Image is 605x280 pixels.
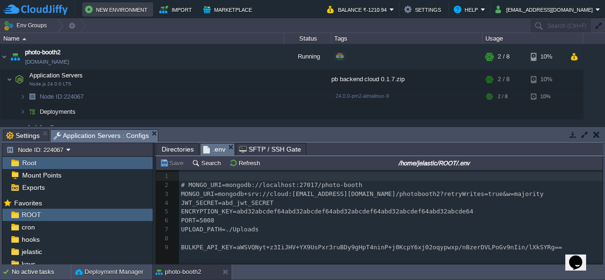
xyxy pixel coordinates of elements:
[25,48,60,57] a: photo-booth2
[28,71,84,79] span: Application Servers
[162,144,194,155] span: Directories
[13,70,26,89] img: AMDAwAAAACH5BAEAAAAALAAAAAABAAEAAAICRAEAOw==
[26,104,39,119] img: AMDAwAAAACH5BAEAAAAALAAAAAABAAEAAAICRAEAOw==
[12,264,71,280] div: No active tasks
[0,44,8,69] img: AMDAwAAAACH5BAEAAAAALAAAAAABAAEAAAICRAEAOw==
[1,33,284,44] div: Name
[39,93,85,101] a: Node ID:224067
[156,181,171,190] div: 2
[181,226,259,233] span: UPLOAD_PATH=./Uploads
[327,4,389,15] button: Balance ₹-1210.94
[3,19,50,32] button: Env Groups
[336,93,389,99] span: 24.0.0-pm2-almalinux-9
[20,247,43,256] a: jelastic
[181,190,544,197] span: MONGO_URI=mongodb+srv://cloud:[EMAIL_ADDRESS][DOMAIN_NAME]/photobooth2?retryWrites=true&w=majority
[498,119,510,145] div: 0 / 8
[75,267,143,277] button: Deployment Manager
[483,33,583,44] div: Usage
[531,44,562,69] div: 10%
[85,4,150,15] button: New Environment
[159,4,195,15] button: Import
[284,44,331,69] div: Running
[12,199,43,207] a: Favorites
[39,93,85,101] span: 224067
[7,70,12,89] img: AMDAwAAAACH5BAEAAAAALAAAAAABAAEAAAICRAEAOw==
[160,159,186,167] button: Save
[203,4,255,15] button: Marketplace
[192,159,224,167] button: Search
[156,172,171,181] div: 1
[498,89,508,104] div: 2 / 8
[181,181,363,188] span: # MONGO_URI=mongodb://localhost:27017/photo-booth
[20,89,26,104] img: AMDAwAAAACH5BAEAAAAALAAAAAABAAEAAAICRAEAOw==
[53,130,149,142] span: Application Servers : Configs
[181,217,214,224] span: PORT=5008
[156,190,171,199] div: 3
[156,225,171,234] div: 7
[40,93,64,100] span: Node ID:
[20,223,36,231] a: cron
[0,119,8,145] img: AMDAwAAAACH5BAEAAAAALAAAAAABAAEAAAICRAEAOw==
[156,216,171,225] div: 6
[284,119,331,145] div: Stopped
[531,89,562,104] div: 10%
[332,33,482,44] div: Tags
[6,145,66,154] button: Node ID: 224067
[9,44,22,69] img: AMDAwAAAACH5BAEAAAAALAAAAAABAAEAAAICRAEAOw==
[20,260,37,268] a: keys
[39,108,77,116] a: Deployments
[181,208,473,215] span: ENCRYPTION_KEY=abd32abcdef64abd32abcdef64abd32abcdef64abd32abcdef64abd32abcde64
[454,4,481,15] button: Help
[20,235,41,244] a: hooks
[498,70,510,89] div: 2 / 8
[404,4,444,15] button: Settings
[565,242,596,271] iframe: chat widget
[22,38,26,40] img: AMDAwAAAACH5BAEAAAAALAAAAAABAAEAAAICRAEAOw==
[531,119,562,145] div: 9%
[285,33,331,44] div: Status
[156,199,171,208] div: 4
[203,144,225,155] span: .env
[531,70,562,89] div: 10%
[20,211,43,219] a: ROOT
[6,130,40,141] span: Settings
[20,171,63,179] a: Mount Points
[181,199,274,206] span: JWT_SECRET=abd_jwt_SECRET
[156,207,171,216] div: 5
[20,159,38,167] a: Root
[25,57,69,67] a: [DOMAIN_NAME]
[181,244,562,251] span: BULKPE_API_KEY=aWSVQNyt+z3IiJHV+YX9UsPxr3ruBDy9gHpT4ninP+j0KcpY6xj02oqypwxp/nBzerDVLPoGv9nIin/lXk...
[20,183,46,192] a: Exports
[156,243,171,252] div: 9
[156,267,201,277] button: photo-booth2
[156,234,171,243] div: 8
[495,4,596,15] button: [EMAIL_ADDRESS][DOMAIN_NAME]
[26,89,39,104] img: AMDAwAAAACH5BAEAAAAALAAAAAABAAEAAAICRAEAOw==
[498,44,510,69] div: 2 / 8
[29,81,71,87] span: Node.js 24.0.0 LTS
[28,72,84,79] a: Application ServersNode.js 24.0.0 LTS
[239,144,301,155] span: SFTP / SSH Gate
[331,70,483,89] div: pb backend cloud 0.1.7.zip
[3,4,68,16] img: CloudJiffy
[9,119,22,145] img: AMDAwAAAACH5BAEAAAAALAAAAAABAAEAAAICRAEAOw==
[200,143,235,155] li: /home/jelastic/ROOT/.env
[229,159,263,167] button: Refresh
[20,104,26,119] img: AMDAwAAAACH5BAEAAAAALAAAAAABAAEAAAICRAEAOw==
[25,123,55,133] a: photobooth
